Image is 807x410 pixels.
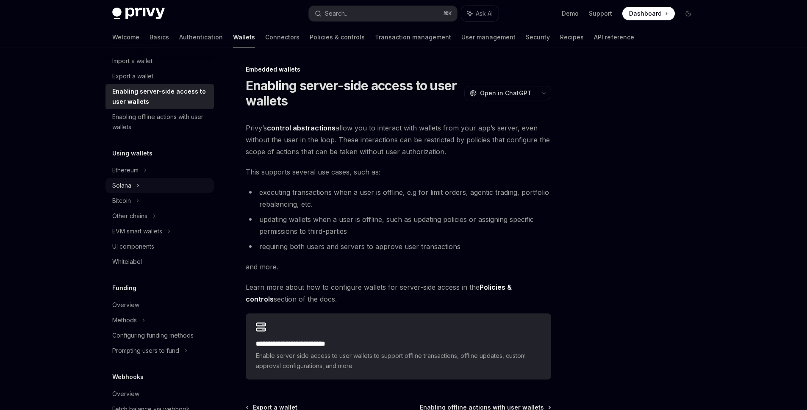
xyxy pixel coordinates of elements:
span: Ask AI [476,9,493,18]
span: Open in ChatGPT [480,89,532,97]
button: Toggle dark mode [682,7,695,20]
div: Methods [112,315,137,325]
div: Other chains [112,211,147,221]
li: updating wallets when a user is offline, such as updating policies or assigning specific permissi... [246,213,551,237]
h5: Using wallets [112,148,153,158]
button: Search...⌘K [309,6,457,21]
a: Support [589,9,612,18]
li: executing transactions when a user is offline, e.g for limit orders, agentic trading, portfolio r... [246,186,551,210]
a: Recipes [560,27,584,47]
div: Prompting users to fund [112,346,179,356]
span: and more. [246,261,551,273]
a: UI components [105,239,214,254]
a: Basics [150,27,169,47]
a: User management [461,27,516,47]
a: Overview [105,386,214,402]
button: Ask AI [461,6,499,21]
span: ⌘ K [443,10,452,17]
div: Enabling offline actions with user wallets [112,112,209,132]
div: Embedded wallets [246,65,551,74]
a: Security [526,27,550,47]
a: Welcome [112,27,139,47]
div: Overview [112,300,139,310]
div: Configuring funding methods [112,330,194,341]
span: This supports several use cases, such as: [246,166,551,178]
div: Bitcoin [112,196,131,206]
div: Import a wallet [112,56,153,66]
span: Learn more about how to configure wallets for server-side access in the section of the docs. [246,281,551,305]
a: Whitelabel [105,254,214,269]
div: Enabling server-side access to user wallets [112,86,209,107]
a: Import a wallet [105,53,214,69]
h5: Webhooks [112,372,144,382]
a: Enabling offline actions with user wallets [105,109,214,135]
a: Export a wallet [105,69,214,84]
a: Demo [562,9,579,18]
a: Configuring funding methods [105,328,214,343]
a: API reference [594,27,634,47]
div: Ethereum [112,165,139,175]
span: Privy’s allow you to interact with wallets from your app’s server, even without the user in the l... [246,122,551,158]
a: Overview [105,297,214,313]
a: Enabling server-side access to user wallets [105,84,214,109]
h1: Enabling server-side access to user wallets [246,78,461,108]
span: Enable server-side access to user wallets to support offline transactions, offline updates, custo... [256,351,541,371]
div: Search... [325,8,349,19]
div: EVM smart wallets [112,226,162,236]
div: Whitelabel [112,257,142,267]
img: dark logo [112,8,165,19]
li: requiring both users and servers to approve user transactions [246,241,551,252]
button: Open in ChatGPT [464,86,537,100]
div: Solana [112,180,131,191]
a: Wallets [233,27,255,47]
div: Export a wallet [112,71,153,81]
div: UI components [112,241,154,252]
a: Connectors [265,27,300,47]
div: Overview [112,389,139,399]
h5: Funding [112,283,136,293]
a: Policies & controls [310,27,365,47]
a: Authentication [179,27,223,47]
span: Dashboard [629,9,662,18]
a: Transaction management [375,27,451,47]
a: control abstractions [267,124,336,133]
a: Dashboard [622,7,675,20]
